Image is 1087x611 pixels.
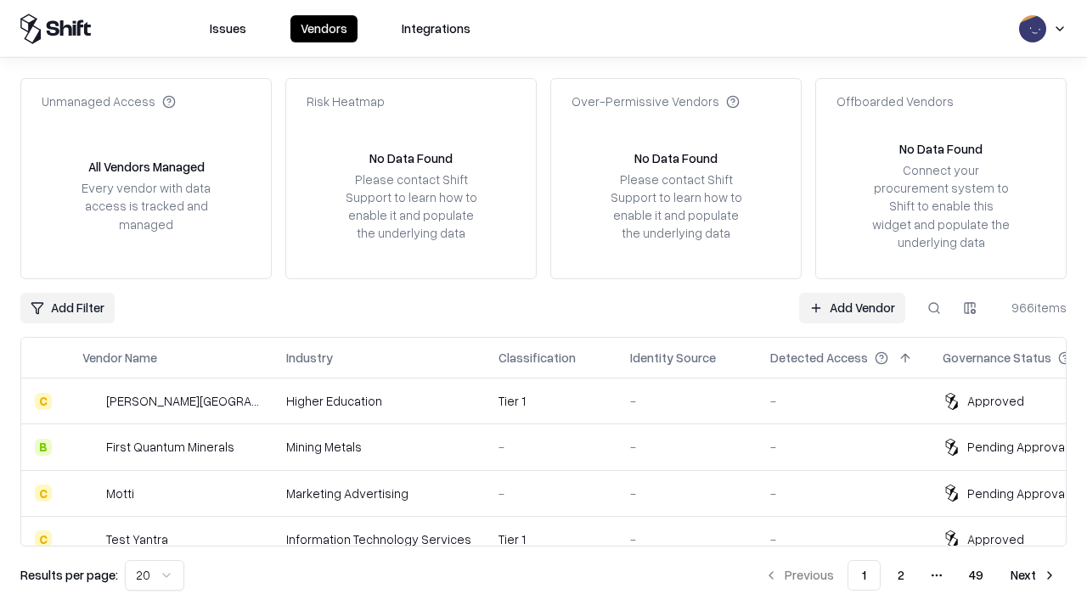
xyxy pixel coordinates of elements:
[999,299,1067,317] div: 966 items
[341,171,482,243] div: Please contact Shift Support to learn how to enable it and populate the underlying data
[35,530,52,547] div: C
[35,393,52,410] div: C
[286,438,471,456] div: Mining Metals
[82,349,157,367] div: Vendor Name
[605,171,746,243] div: Please contact Shift Support to learn how to enable it and populate the underlying data
[967,485,1067,502] div: Pending Approval
[498,485,603,502] div: -
[967,392,1024,410] div: Approved
[307,92,385,110] div: Risk Heatmap
[82,485,99,502] img: Motti
[498,438,603,456] div: -
[82,439,99,456] img: First Quantum Minerals
[848,560,881,591] button: 1
[290,15,358,42] button: Vendors
[88,158,205,176] div: All Vendors Managed
[630,530,743,548] div: -
[20,566,118,584] p: Results per page:
[82,393,99,410] img: Reichman University
[630,438,743,456] div: -
[770,530,915,548] div: -
[369,149,453,167] div: No Data Found
[20,293,115,323] button: Add Filter
[106,485,134,502] div: Motti
[42,92,176,110] div: Unmanaged Access
[498,392,603,410] div: Tier 1
[286,485,471,502] div: Marketing Advertising
[498,349,576,367] div: Classification
[836,92,954,110] div: Offboarded Vendors
[286,530,471,548] div: Information Technology Services
[754,560,1067,591] nav: pagination
[799,293,905,323] a: Add Vendor
[286,349,333,367] div: Industry
[967,530,1024,548] div: Approved
[967,438,1067,456] div: Pending Approval
[391,15,481,42] button: Integrations
[630,349,716,367] div: Identity Source
[770,349,868,367] div: Detected Access
[106,438,234,456] div: First Quantum Minerals
[76,179,217,233] div: Every vendor with data access is tracked and managed
[106,392,259,410] div: [PERSON_NAME][GEOGRAPHIC_DATA]
[899,140,983,158] div: No Data Found
[82,530,99,547] img: Test Yantra
[630,485,743,502] div: -
[770,438,915,456] div: -
[634,149,718,167] div: No Data Found
[286,392,471,410] div: Higher Education
[572,92,740,110] div: Over-Permissive Vendors
[630,392,743,410] div: -
[884,560,918,591] button: 2
[770,485,915,502] div: -
[200,15,256,42] button: Issues
[770,392,915,410] div: -
[955,560,997,591] button: 49
[870,161,1011,251] div: Connect your procurement system to Shift to enable this widget and populate the underlying data
[106,530,168,548] div: Test Yantra
[1000,560,1067,591] button: Next
[498,530,603,548] div: Tier 1
[35,439,52,456] div: B
[943,349,1051,367] div: Governance Status
[35,485,52,502] div: C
